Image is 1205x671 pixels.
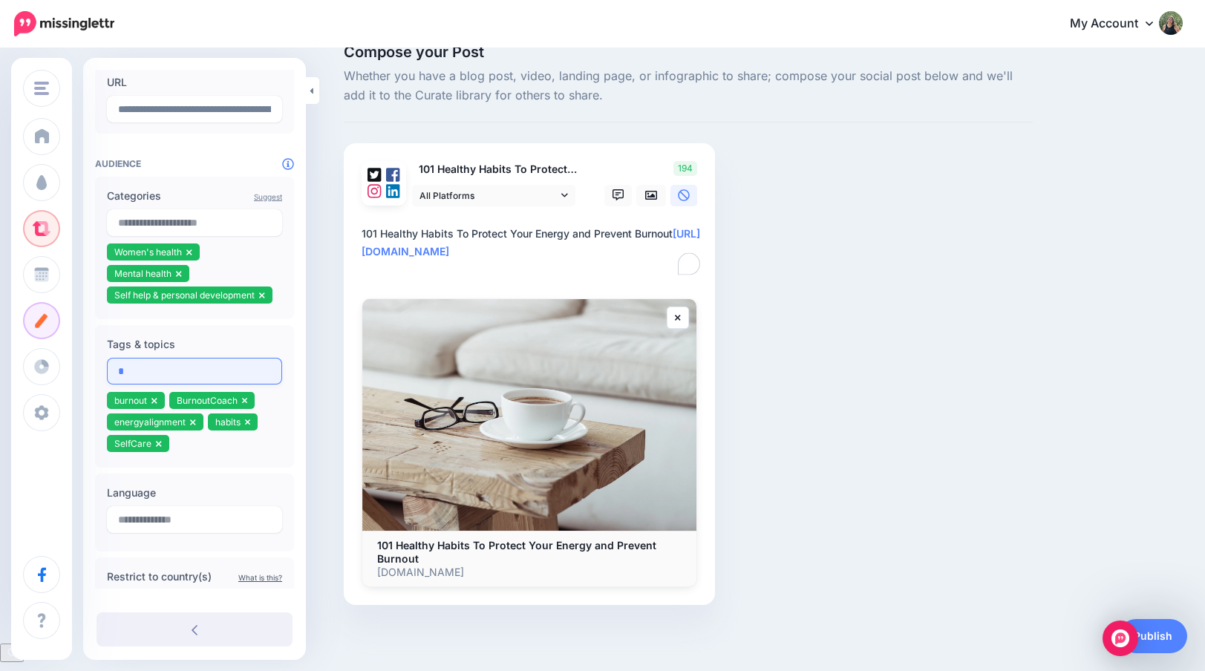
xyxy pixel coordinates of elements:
[107,484,282,502] label: Language
[215,416,241,428] span: habits
[1103,621,1138,656] div: Open Intercom Messenger
[114,246,182,258] span: Women's health
[254,192,282,201] a: Suggest
[1055,6,1183,42] a: My Account
[107,568,282,586] label: Restrict to country(s)
[34,82,49,95] img: menu.png
[114,289,255,301] span: Self help & personal development
[95,158,294,169] h4: Audience
[14,11,114,36] img: Missinglettr
[238,573,282,582] a: What is this?
[1119,619,1187,653] a: Publish
[177,395,238,406] span: BurnoutCoach
[107,335,282,353] label: Tags & topics
[114,395,147,406] span: burnout
[114,438,151,449] span: SelfCare
[107,187,282,205] label: Categories
[107,73,282,91] label: URL
[114,416,186,428] span: energyalignment
[114,268,172,279] span: Mental health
